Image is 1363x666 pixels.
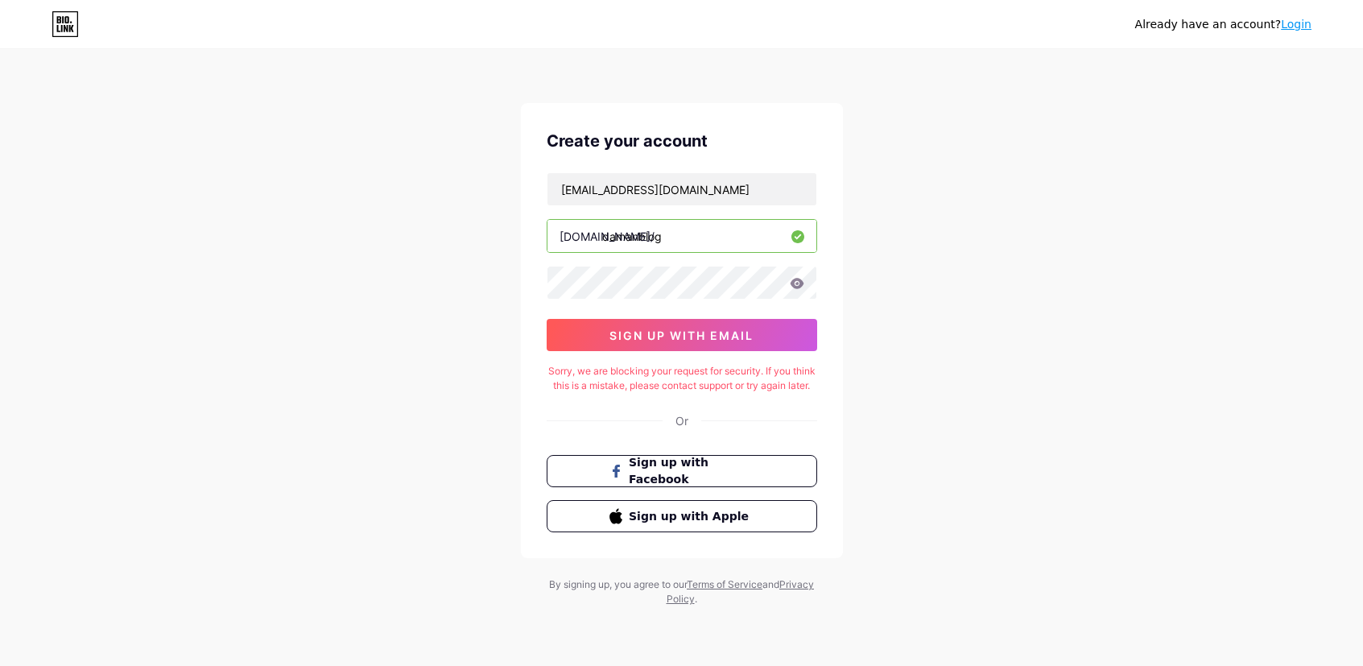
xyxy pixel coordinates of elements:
div: Already have an account? [1135,16,1311,33]
div: Sorry, we are blocking your request for security. If you think this is a mistake, please contact ... [547,364,817,393]
input: username [547,220,816,252]
div: Or [675,412,688,429]
input: Email [547,173,816,205]
span: Sign up with Facebook [629,454,754,488]
div: Create your account [547,129,817,153]
button: Sign up with Apple [547,500,817,532]
button: Sign up with Facebook [547,455,817,487]
a: Login [1281,18,1311,31]
div: By signing up, you agree to our and . [545,577,819,606]
span: sign up with email [609,329,754,342]
a: Terms of Service [687,578,762,590]
span: Sign up with Apple [629,508,754,525]
button: sign up with email [547,319,817,351]
div: [DOMAIN_NAME]/ [560,228,655,245]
